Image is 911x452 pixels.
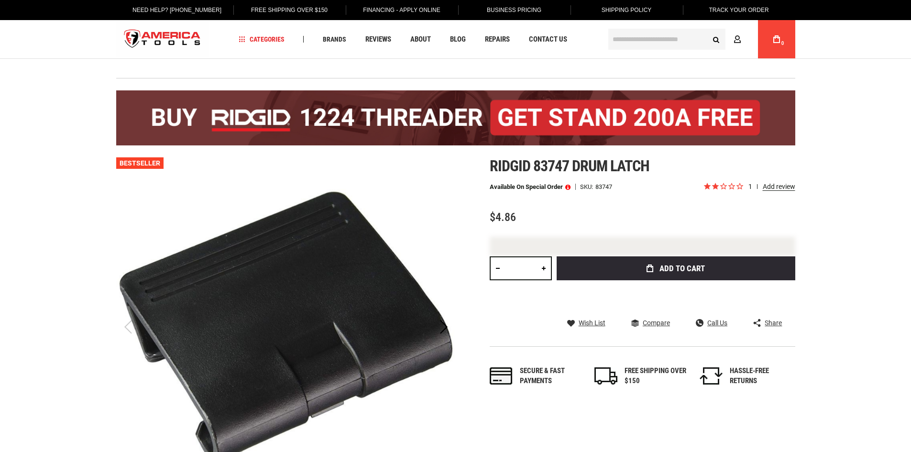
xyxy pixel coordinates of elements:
[361,33,395,46] a: Reviews
[318,33,351,46] a: Brands
[406,33,435,46] a: About
[768,20,786,58] a: 0
[765,320,782,326] span: Share
[557,256,795,280] button: Add to Cart
[579,320,605,326] span: Wish List
[643,320,670,326] span: Compare
[239,36,285,43] span: Categories
[234,33,289,46] a: Categories
[116,90,795,145] img: BOGO: Buy the RIDGID® 1224 Threader (26092), get the 92467 200A Stand FREE!
[116,22,209,57] a: store logo
[450,36,466,43] span: Blog
[490,367,513,385] img: payments
[625,366,687,386] div: FREE SHIPPING OVER $150
[520,366,582,386] div: Secure & fast payments
[707,320,727,326] span: Call Us
[490,157,650,175] span: Ridgid 83747 drum latch
[580,184,595,190] strong: SKU
[410,36,431,43] span: About
[707,30,725,48] button: Search
[696,319,727,327] a: Call Us
[490,184,571,190] p: Available on Special Order
[781,41,784,46] span: 0
[529,36,567,43] span: Contact Us
[481,33,514,46] a: Repairs
[525,33,571,46] a: Contact Us
[748,183,795,190] span: 1 reviews
[703,182,795,192] span: Rated 2.0 out of 5 stars 1 reviews
[567,319,605,327] a: Wish List
[116,22,209,57] img: America Tools
[446,33,470,46] a: Blog
[323,36,346,43] span: Brands
[490,210,516,224] span: $4.86
[730,366,792,386] div: HASSLE-FREE RETURNS
[602,7,652,13] span: Shipping Policy
[485,36,510,43] span: Repairs
[595,184,612,190] div: 83747
[659,265,705,273] span: Add to Cart
[631,319,670,327] a: Compare
[594,367,617,385] img: shipping
[365,36,391,43] span: Reviews
[700,367,723,385] img: returns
